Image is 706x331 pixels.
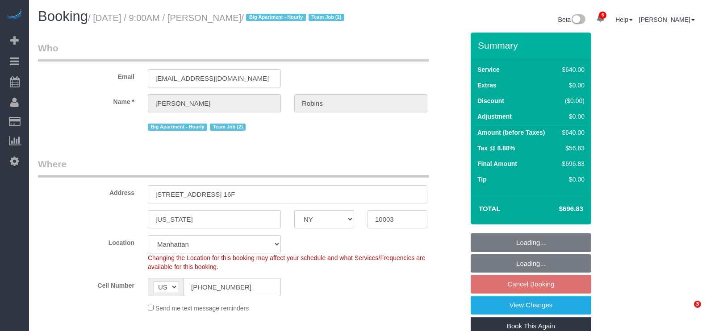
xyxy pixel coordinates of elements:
[148,69,281,87] input: Email
[477,159,517,168] label: Final Amount
[571,14,585,26] img: New interface
[559,81,585,90] div: $0.00
[676,301,697,322] iframe: Intercom live chat
[241,13,347,23] span: /
[368,210,427,228] input: Zip Code
[592,9,609,29] a: 6
[477,175,487,184] label: Tip
[559,128,585,137] div: $640.00
[38,157,429,178] legend: Where
[471,296,591,314] a: View Changes
[155,305,249,312] span: Send me text message reminders
[477,144,515,153] label: Tax @ 8.88%
[559,159,585,168] div: $696.83
[479,205,501,212] strong: Total
[559,144,585,153] div: $56.83
[309,14,344,21] span: Team Job (2)
[148,124,207,131] span: Big Apartment - Hourly
[148,254,426,270] span: Changing the Location for this booking may affect your schedule and what Services/Frequencies are...
[599,12,606,19] span: 6
[615,16,633,23] a: Help
[694,301,701,308] span: 3
[210,124,246,131] span: Team Job (2)
[5,9,23,21] img: Automaid Logo
[558,16,586,23] a: Beta
[38,41,429,62] legend: Who
[148,210,281,228] input: City
[478,40,587,50] h3: Summary
[477,81,497,90] label: Extras
[477,65,500,74] label: Service
[246,14,305,21] span: Big Apartment - Hourly
[477,128,545,137] label: Amount (before Taxes)
[31,94,141,106] label: Name *
[294,94,427,112] input: Last Name
[559,175,585,184] div: $0.00
[559,65,585,74] div: $640.00
[477,112,512,121] label: Adjustment
[31,278,141,290] label: Cell Number
[559,112,585,121] div: $0.00
[31,69,141,81] label: Email
[532,205,583,213] h4: $696.83
[477,96,504,105] label: Discount
[88,13,347,23] small: / [DATE] / 9:00AM / [PERSON_NAME]
[559,96,585,105] div: ($0.00)
[184,278,281,296] input: Cell Number
[31,235,141,247] label: Location
[38,8,88,24] span: Booking
[31,185,141,197] label: Address
[148,94,281,112] input: First Name
[639,16,695,23] a: [PERSON_NAME]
